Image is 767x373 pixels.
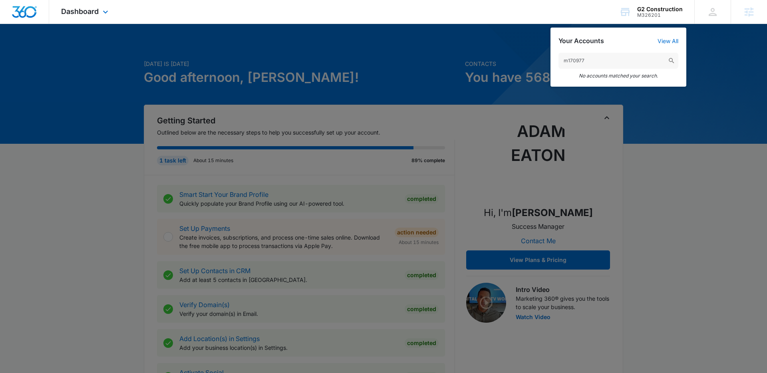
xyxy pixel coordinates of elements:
[658,38,678,44] a: View All
[558,53,678,69] input: Search Accounts
[558,73,678,79] em: No accounts matched your search.
[61,7,99,16] span: Dashboard
[637,6,683,12] div: account name
[637,12,683,18] div: account id
[558,37,604,45] h2: Your Accounts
